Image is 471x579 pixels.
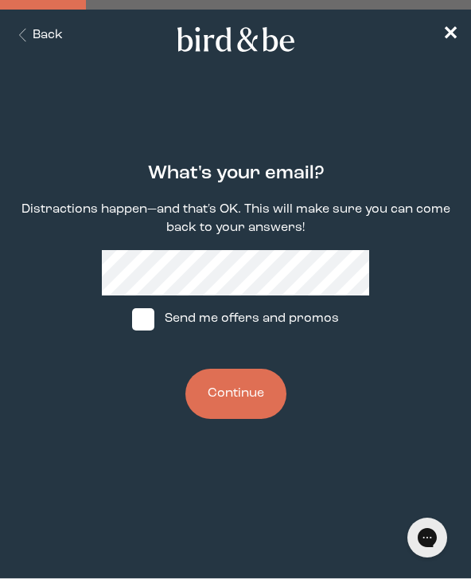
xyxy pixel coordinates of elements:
span: ✕ [442,25,458,45]
label: Send me offers and promos [117,295,354,343]
button: Continue [185,369,286,419]
a: ✕ [442,22,458,49]
p: Distractions happen—and that's OK. This will make sure you can come back to your answers! [13,201,458,237]
iframe: Gorgias live chat messenger [399,512,455,563]
button: Back Button [13,26,63,45]
h2: What's your email? [148,160,324,188]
